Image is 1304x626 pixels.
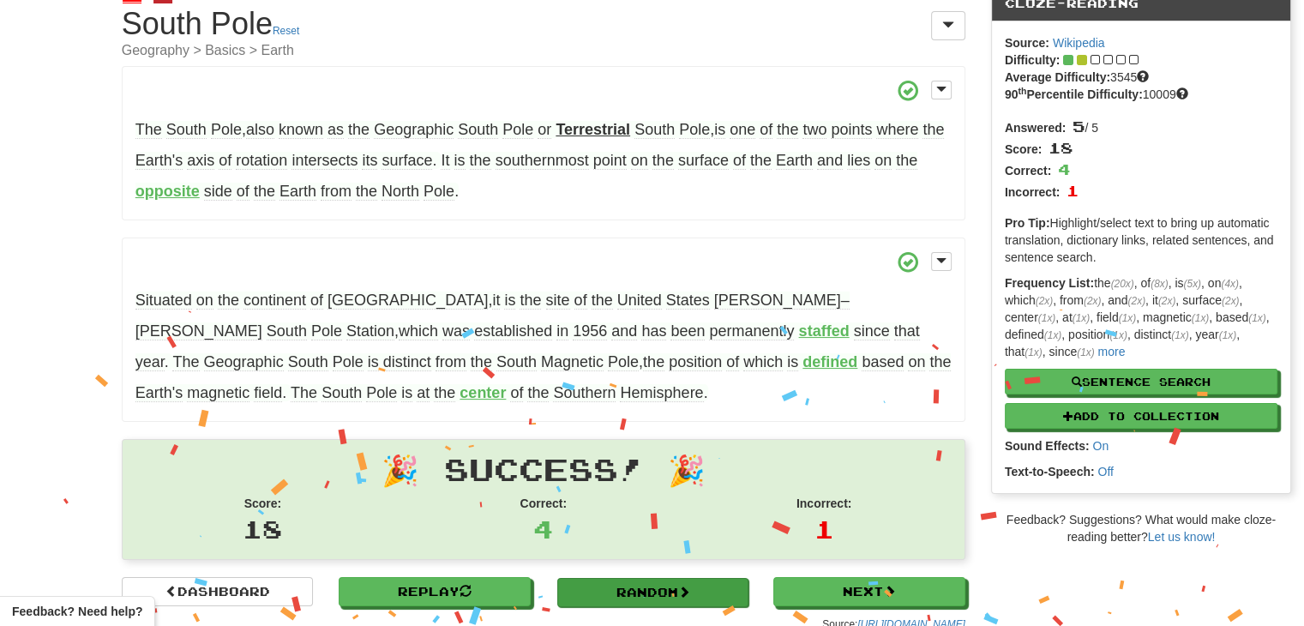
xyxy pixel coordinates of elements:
em: (1x) [1248,312,1265,324]
em: (2x) [1127,295,1145,307]
span: [PERSON_NAME]–[PERSON_NAME] [135,292,850,340]
span: Pole [333,353,364,371]
span: 18 [1049,138,1073,157]
span: of [733,152,746,170]
span: Open feedback widget [12,603,142,620]
span: on [196,292,213,310]
span: the [470,152,491,170]
a: more [1097,345,1125,358]
span: South [458,121,498,139]
strong: opposite [135,183,200,200]
strong: center [460,384,506,401]
div: 4 [416,512,670,546]
a: On [1092,439,1109,453]
span: . [204,183,459,201]
a: Wikipedia [1053,36,1105,50]
span: is [454,152,466,170]
span: that [894,322,920,340]
span: 5 [1073,117,1085,135]
span: lies [847,152,870,170]
strong: Answered: [1005,121,1067,135]
span: from [321,183,352,201]
span: as [328,121,344,139]
span: field [254,384,282,402]
span: the [896,152,917,170]
strong: Sound Effects: [1005,439,1090,453]
span: continent [243,292,306,310]
span: in [556,322,568,340]
span: southernmost [496,152,589,170]
span: magnetic [187,384,249,402]
em: (2x) [1158,295,1175,307]
span: axis [187,152,214,170]
span: South [288,353,328,371]
span: of [726,353,739,371]
span: South [634,121,675,139]
em: (1x) [1025,346,1042,358]
span: the [356,183,377,201]
a: Dashboard [122,577,314,606]
span: is [714,121,725,139]
span: on [874,152,892,170]
span: or [538,121,551,139]
span: [GEOGRAPHIC_DATA] [328,292,488,310]
em: (1x) [1038,312,1055,324]
span: it [492,292,500,310]
span: States [666,292,710,310]
div: 10009 [1005,86,1277,103]
span: known [279,121,323,139]
span: Situated [135,292,192,310]
strong: Correct: [520,497,567,510]
span: on [631,152,648,170]
em: (1x) [1044,329,1061,341]
span: been [670,322,705,340]
span: the [527,384,549,402]
span: side [204,183,232,201]
button: Add to Collection [1005,403,1277,429]
em: (8x) [1151,278,1168,290]
span: at [417,384,430,402]
span: the [777,121,798,139]
span: Geographic [374,121,454,139]
em: (1x) [1192,312,1209,324]
a: Next [773,577,965,606]
span: , [135,121,556,139]
em: (1x) [1077,346,1094,358]
span: since [854,322,890,340]
strong: Score: [1005,142,1043,156]
div: Feedback? Suggestions? What would make cloze-reading better? [991,511,1291,545]
span: Pole [608,353,639,371]
strong: Source: [1005,36,1049,50]
span: which [399,322,438,340]
span: the [218,292,239,310]
span: rotation [236,152,287,170]
span: Geographic [204,353,284,371]
p: the , of , is , on , which , from , and , it , surface , center , at , field , magnetic , based ,... [1005,274,1277,360]
span: of [310,292,323,310]
span: which [743,353,783,371]
a: Off [1097,465,1113,479]
span: , . [135,121,945,170]
span: The [172,353,199,371]
button: Sentence Search [1005,369,1277,394]
span: where [876,121,918,139]
span: Pole [311,322,342,340]
span: Pole [424,183,454,201]
strong: Average Difficulty: [1005,70,1110,84]
sup: th [1018,86,1026,96]
span: . [135,322,920,371]
span: the [652,152,674,170]
span: the [750,152,772,170]
span: Hemisphere [620,384,703,402]
div: / 5 [1005,116,1277,137]
p: Highlight/select text to bring up automatic translation, dictionary links, related sentences, and... [1005,214,1277,266]
span: 1956 [573,322,607,340]
span: Pole [211,121,242,139]
a: Replay [339,577,531,606]
span: position [669,353,722,371]
span: Earth [776,152,813,170]
span: also [246,121,274,139]
a: Random [557,578,749,607]
span: two [802,121,826,139]
span: intersects [291,152,358,170]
